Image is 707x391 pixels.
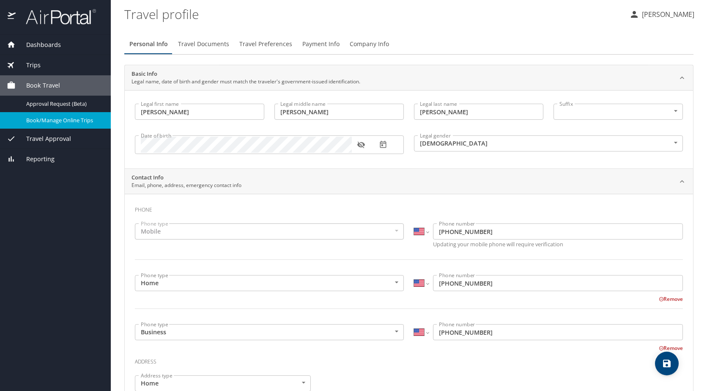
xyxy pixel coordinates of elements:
p: Updating your mobile phone will require verification [433,242,683,247]
div: ​ [554,104,683,120]
span: Company Info [350,39,389,50]
span: Personal Info [129,39,168,50]
span: Book Travel [16,81,60,90]
h3: Phone [135,201,683,215]
button: Remove [659,344,683,352]
div: Basic InfoLegal name, date of birth and gender must match the traveler's government-issued identi... [125,65,693,91]
span: Trips [16,61,41,70]
span: Travel Documents [178,39,229,50]
div: Contact InfoEmail, phone, address, emergency contact info [125,169,693,194]
div: [DEMOGRAPHIC_DATA] [414,135,683,151]
button: [PERSON_NAME] [626,7,698,22]
h2: Basic Info [132,70,360,78]
img: airportal-logo.png [16,8,96,25]
h1: Travel profile [124,1,622,27]
div: Mobile [135,223,404,240]
div: Home [135,275,404,291]
div: Business [135,324,404,340]
span: Reporting [16,154,55,164]
h3: Address [135,352,683,367]
div: Basic InfoLegal name, date of birth and gender must match the traveler's government-issued identi... [125,90,693,168]
p: [PERSON_NAME] [639,9,694,19]
span: Payment Info [302,39,340,50]
span: Approval Request (Beta) [26,100,101,108]
span: Dashboards [16,40,61,50]
span: Book/Manage Online Trips [26,116,101,124]
p: Email, phone, address, emergency contact info [132,182,241,189]
button: save [655,352,679,375]
span: Travel Approval [16,134,71,143]
span: Travel Preferences [239,39,292,50]
p: Legal name, date of birth and gender must match the traveler's government-issued identification. [132,78,360,85]
div: Profile [124,34,693,54]
h2: Contact Info [132,173,241,182]
img: icon-airportal.png [8,8,16,25]
button: Remove [659,295,683,303]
